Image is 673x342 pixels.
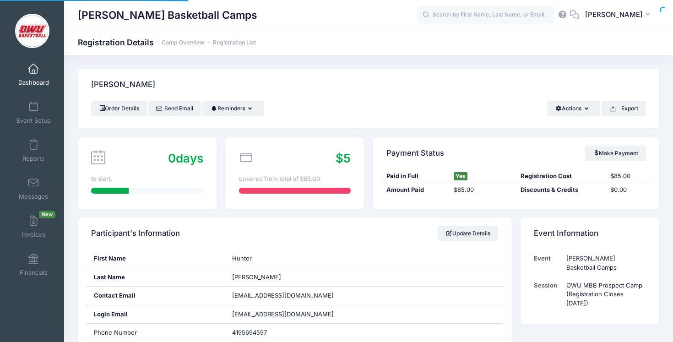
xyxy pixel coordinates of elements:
[16,117,51,125] span: Event Setup
[18,79,49,87] span: Dashboard
[162,39,204,46] a: Camp Overview
[562,277,646,312] td: OWU MBB Prospect Camp (Registration Closes [DATE])
[39,211,55,218] span: New
[579,5,659,26] button: [PERSON_NAME]
[78,5,257,26] h1: [PERSON_NAME] Basketball Camps
[87,250,226,268] div: First Name
[438,226,499,241] a: Update Details
[12,211,55,243] a: InvoicesNew
[534,250,562,277] td: Event
[91,174,203,184] div: to start.
[449,185,516,195] div: $85.00
[516,185,605,195] div: Discounts & Credits
[382,185,449,195] div: Amount Paid
[534,277,562,312] td: Session
[239,174,351,184] div: covered from total of $85.00
[22,231,45,239] span: Invoices
[19,193,48,201] span: Messages
[336,151,351,165] span: $5
[606,185,651,195] div: $0.00
[232,329,267,336] span: 4195694597
[454,172,467,180] span: Yes
[22,155,44,163] span: Reports
[168,149,203,167] div: days
[386,140,444,166] h4: Payment Status
[232,273,281,281] span: [PERSON_NAME]
[232,310,347,319] span: [EMAIL_ADDRESS][DOMAIN_NAME]
[12,249,55,281] a: Financials
[417,6,554,24] input: Search by First Name, Last Name, or Email...
[87,305,226,324] div: Login Email
[232,255,252,262] span: Hunter
[15,14,49,48] img: David Vogel Basketball Camps
[585,146,646,161] a: Make Payment
[602,101,646,116] button: Export
[562,250,646,277] td: [PERSON_NAME] Basketball Camps
[87,324,226,342] div: Phone Number
[168,151,176,165] span: 0
[382,172,449,181] div: Paid in Full
[91,101,147,116] a: Order Details
[606,172,651,181] div: $85.00
[12,59,55,91] a: Dashboard
[202,101,263,116] button: Reminders
[91,72,155,98] h4: [PERSON_NAME]
[78,38,256,47] h1: Registration Details
[87,287,226,305] div: Contact Email
[91,221,180,247] h4: Participant's Information
[148,101,201,116] a: Send Email
[585,10,643,20] span: [PERSON_NAME]
[20,269,48,277] span: Financials
[534,221,598,247] h4: Event Information
[516,172,605,181] div: Registration Cost
[12,135,55,167] a: Reports
[12,97,55,129] a: Event Setup
[232,292,334,299] span: [EMAIL_ADDRESS][DOMAIN_NAME]
[213,39,256,46] a: Registration List
[547,101,600,116] button: Actions
[87,268,226,287] div: Last Name
[12,173,55,205] a: Messages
